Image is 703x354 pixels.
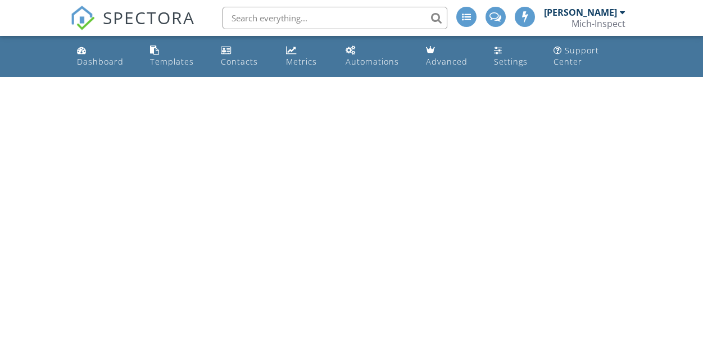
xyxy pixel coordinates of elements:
a: Dashboard [72,40,137,72]
a: Settings [489,40,541,72]
div: Contacts [221,56,258,67]
a: SPECTORA [70,15,195,39]
div: Templates [150,56,194,67]
input: Search everything... [223,7,447,29]
a: Advanced [421,40,480,72]
span: SPECTORA [103,6,195,29]
div: Settings [494,56,528,67]
a: Support Center [549,40,631,72]
a: Metrics [282,40,332,72]
div: [PERSON_NAME] [544,7,617,18]
img: The Best Home Inspection Software - Spectora [70,6,95,30]
div: Advanced [426,56,468,67]
div: Mich-Inspect [572,18,625,29]
div: Automations [346,56,399,67]
div: Support Center [554,45,599,67]
a: Contacts [216,40,273,72]
a: Templates [146,40,207,72]
div: Metrics [286,56,317,67]
a: Automations (Advanced) [341,40,412,72]
div: Dashboard [77,56,124,67]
